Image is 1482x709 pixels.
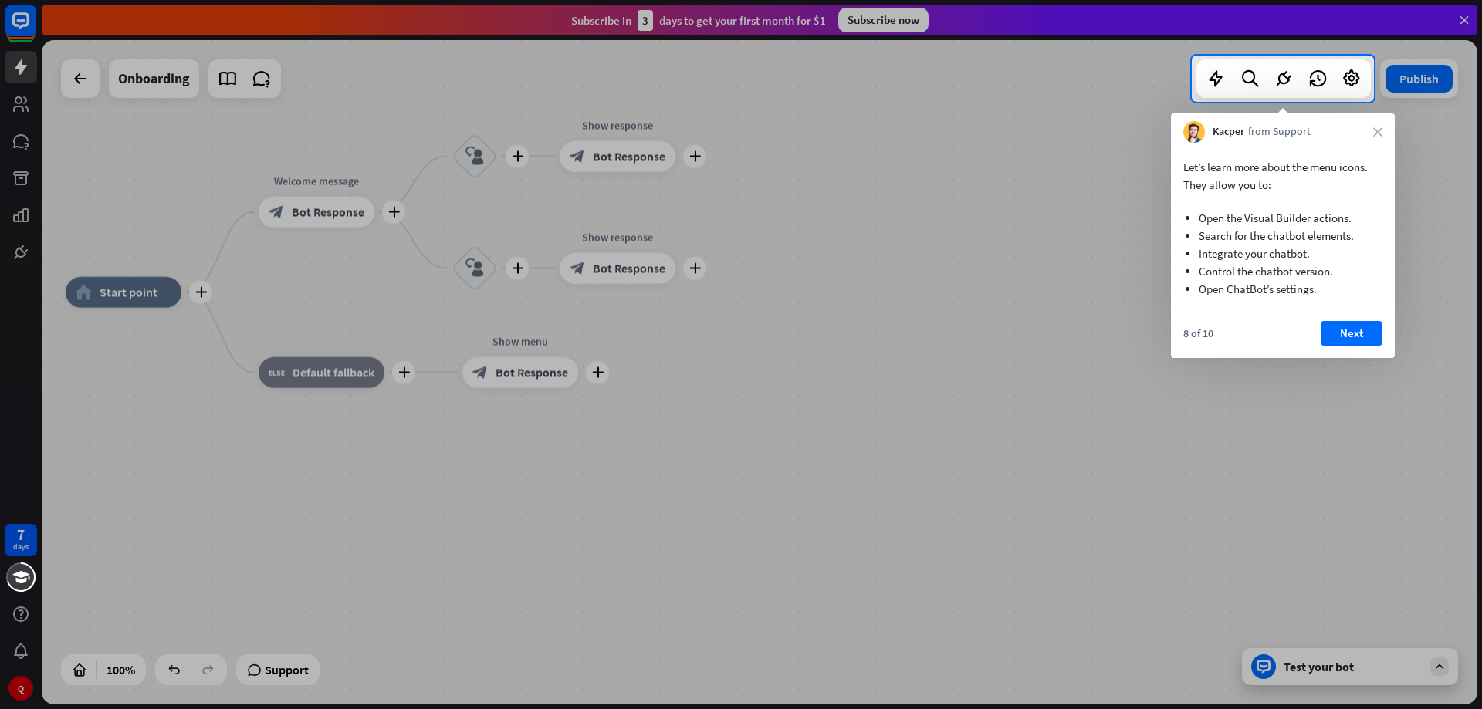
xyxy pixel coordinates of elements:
button: Open LiveChat chat widget [12,6,59,52]
i: close [1373,127,1382,137]
li: Control the chatbot version. [1199,262,1367,280]
li: Search for the chatbot elements. [1199,227,1367,245]
div: 8 of 10 [1183,326,1213,340]
span: from Support [1248,124,1311,140]
li: Open ChatBot’s settings. [1199,280,1367,298]
button: Next [1321,321,1382,346]
p: Let’s learn more about the menu icons. They allow you to: [1183,158,1382,194]
li: Open the Visual Builder actions. [1199,209,1367,227]
span: Kacper [1213,124,1244,140]
li: Integrate your chatbot. [1199,245,1367,262]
